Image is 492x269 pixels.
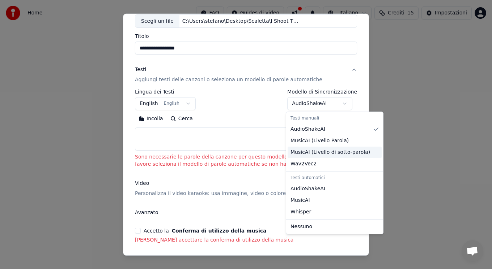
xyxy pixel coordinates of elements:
[290,149,370,156] span: MusicAI ( Livello di sotto-parola )
[290,208,311,216] span: Whisper
[290,137,349,144] span: MusicAI ( Livello Parola )
[288,173,382,183] div: Testi automatici
[290,160,317,168] span: Wav2Vec2
[290,185,325,192] span: AudioShakeAI
[290,126,325,133] span: AudioShakeAI
[290,223,312,230] span: Nessuno
[288,113,382,123] div: Testi manuali
[290,197,310,204] span: MusicAI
